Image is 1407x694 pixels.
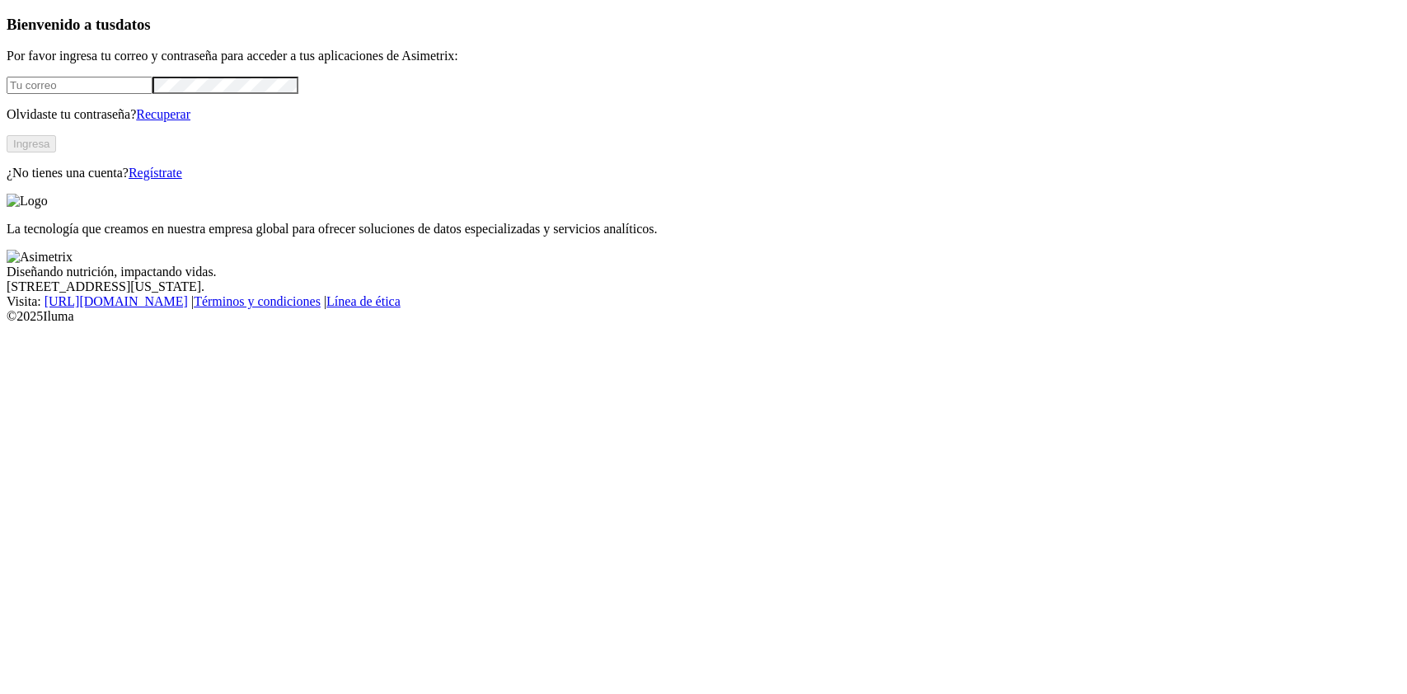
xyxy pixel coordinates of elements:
a: Línea de ética [326,294,401,308]
input: Tu correo [7,77,152,94]
div: Diseñando nutrición, impactando vidas. [7,265,1400,279]
p: Olvidaste tu contraseña? [7,107,1400,122]
img: Logo [7,194,48,209]
a: Términos y condiciones [194,294,321,308]
p: Por favor ingresa tu correo y contraseña para acceder a tus aplicaciones de Asimetrix: [7,49,1400,63]
p: La tecnología que creamos en nuestra empresa global para ofrecer soluciones de datos especializad... [7,222,1400,237]
div: © 2025 Iluma [7,309,1400,324]
p: ¿No tienes una cuenta? [7,166,1400,181]
a: Recuperar [136,107,190,121]
a: Regístrate [129,166,182,180]
span: datos [115,16,151,33]
img: Asimetrix [7,250,73,265]
h3: Bienvenido a tus [7,16,1400,34]
a: [URL][DOMAIN_NAME] [45,294,188,308]
div: Visita : | | [7,294,1400,309]
div: [STREET_ADDRESS][US_STATE]. [7,279,1400,294]
button: Ingresa [7,135,56,152]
